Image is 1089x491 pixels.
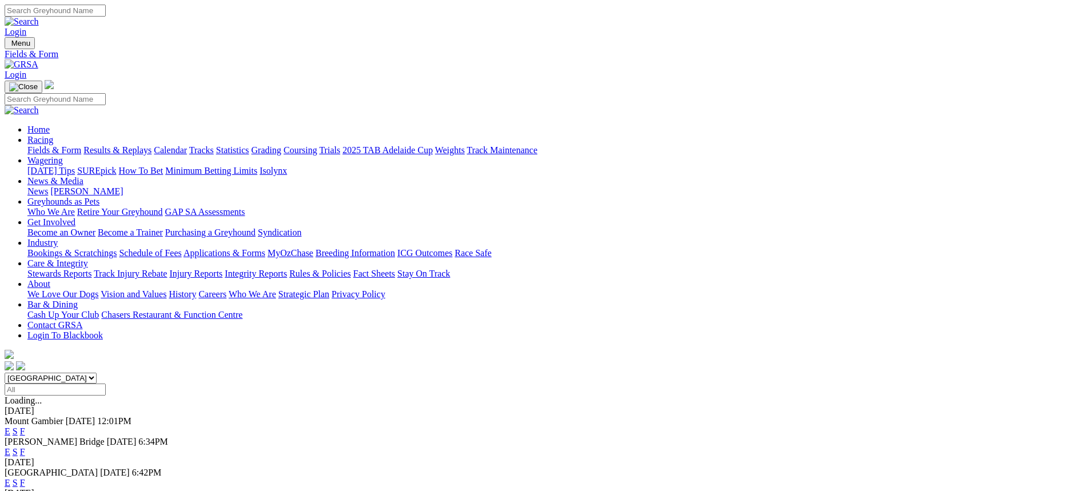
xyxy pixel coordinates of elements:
[27,289,1084,300] div: About
[225,269,287,278] a: Integrity Reports
[101,289,166,299] a: Vision and Values
[5,416,63,426] span: Mount Gambier
[260,166,287,175] a: Isolynx
[13,426,18,436] a: S
[5,59,38,70] img: GRSA
[27,330,103,340] a: Login To Blackbook
[27,166,1084,176] div: Wagering
[289,269,351,278] a: Rules & Policies
[27,145,1084,155] div: Racing
[454,248,491,258] a: Race Safe
[284,145,317,155] a: Coursing
[13,447,18,457] a: S
[5,406,1084,416] div: [DATE]
[27,248,1084,258] div: Industry
[189,145,214,155] a: Tracks
[27,135,53,145] a: Racing
[119,248,181,258] a: Schedule of Fees
[316,248,395,258] a: Breeding Information
[165,227,256,237] a: Purchasing a Greyhound
[13,478,18,488] a: S
[97,416,131,426] span: 12:01PM
[138,437,168,446] span: 6:34PM
[107,437,137,446] span: [DATE]
[258,227,301,237] a: Syndication
[20,478,25,488] a: F
[16,361,25,370] img: twitter.svg
[45,80,54,89] img: logo-grsa-white.png
[27,227,95,237] a: Become an Owner
[5,70,26,79] a: Login
[252,145,281,155] a: Grading
[5,457,1084,468] div: [DATE]
[94,269,167,278] a: Track Injury Rebate
[278,289,329,299] a: Strategic Plan
[98,227,163,237] a: Become a Trainer
[66,416,95,426] span: [DATE]
[27,279,50,289] a: About
[27,238,58,248] a: Industry
[5,81,42,93] button: Toggle navigation
[169,269,222,278] a: Injury Reports
[100,468,130,477] span: [DATE]
[5,447,10,457] a: E
[342,145,433,155] a: 2025 TAB Adelaide Cup
[27,269,1084,279] div: Care & Integrity
[77,207,163,217] a: Retire Your Greyhound
[50,186,123,196] a: [PERSON_NAME]
[27,197,99,206] a: Greyhounds as Pets
[184,248,265,258] a: Applications & Forms
[119,166,163,175] a: How To Bet
[27,227,1084,238] div: Get Involved
[319,145,340,155] a: Trials
[165,207,245,217] a: GAP SA Assessments
[5,93,106,105] input: Search
[198,289,226,299] a: Careers
[5,49,1084,59] a: Fields & Form
[5,384,106,396] input: Select date
[27,125,50,134] a: Home
[5,396,42,405] span: Loading...
[268,248,313,258] a: MyOzChase
[9,82,38,91] img: Close
[27,217,75,227] a: Get Involved
[132,468,162,477] span: 6:42PM
[83,145,151,155] a: Results & Replays
[27,186,1084,197] div: News & Media
[27,248,117,258] a: Bookings & Scratchings
[5,27,26,37] a: Login
[27,145,81,155] a: Fields & Form
[27,186,48,196] a: News
[27,207,1084,217] div: Greyhounds as Pets
[467,145,537,155] a: Track Maintenance
[229,289,276,299] a: Who We Are
[154,145,187,155] a: Calendar
[397,248,452,258] a: ICG Outcomes
[5,426,10,436] a: E
[332,289,385,299] a: Privacy Policy
[5,468,98,477] span: [GEOGRAPHIC_DATA]
[101,310,242,320] a: Chasers Restaurant & Function Centre
[11,39,30,47] span: Menu
[27,155,63,165] a: Wagering
[20,447,25,457] a: F
[27,166,75,175] a: [DATE] Tips
[5,478,10,488] a: E
[169,289,196,299] a: History
[20,426,25,436] a: F
[27,310,99,320] a: Cash Up Your Club
[397,269,450,278] a: Stay On Track
[5,361,14,370] img: facebook.svg
[435,145,465,155] a: Weights
[353,269,395,278] a: Fact Sheets
[27,258,88,268] a: Care & Integrity
[5,437,105,446] span: [PERSON_NAME] Bridge
[5,17,39,27] img: Search
[5,105,39,115] img: Search
[27,310,1084,320] div: Bar & Dining
[27,207,75,217] a: Who We Are
[5,5,106,17] input: Search
[5,37,35,49] button: Toggle navigation
[77,166,116,175] a: SUREpick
